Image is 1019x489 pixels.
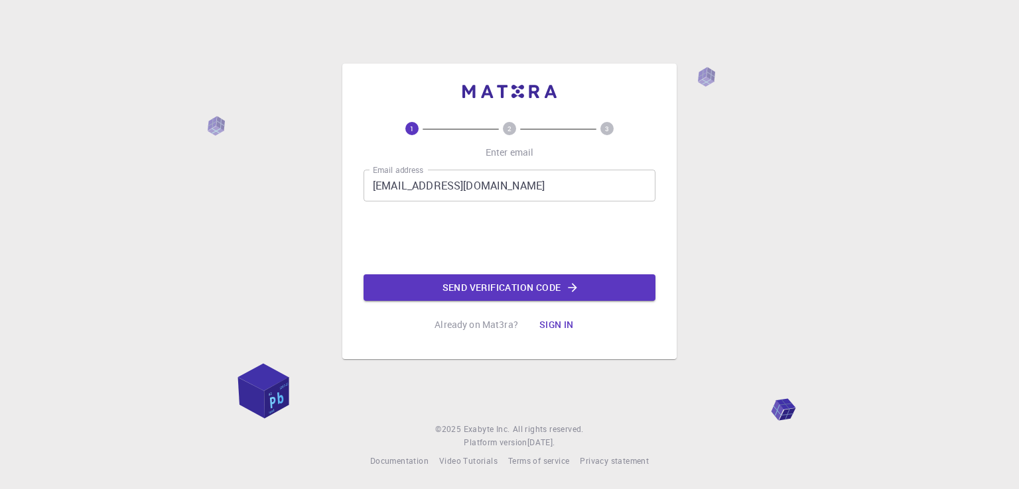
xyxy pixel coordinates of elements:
text: 2 [508,124,511,133]
button: Sign in [529,311,584,338]
a: Video Tutorials [439,455,498,468]
span: Platform version [464,436,527,449]
p: Enter email [486,146,534,159]
span: Privacy statement [580,455,649,466]
p: Already on Mat3ra? [435,318,518,331]
label: Email address [373,164,423,176]
text: 1 [410,124,414,133]
a: Privacy statement [580,455,649,468]
a: Terms of service [508,455,569,468]
span: Exabyte Inc. [464,423,510,434]
a: [DATE]. [527,436,555,449]
button: Send verification code [364,274,655,301]
span: All rights reserved. [513,423,584,436]
span: Documentation [370,455,429,466]
iframe: reCAPTCHA [409,212,610,264]
text: 3 [605,124,609,133]
span: Video Tutorials [439,455,498,466]
span: © 2025 [435,423,463,436]
span: [DATE] . [527,437,555,447]
a: Documentation [370,455,429,468]
a: Exabyte Inc. [464,423,510,436]
span: Terms of service [508,455,569,466]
